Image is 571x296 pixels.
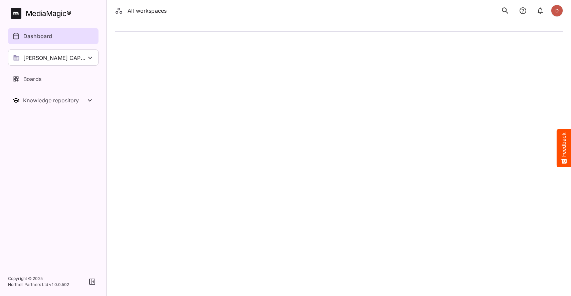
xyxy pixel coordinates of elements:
div: Knowledge repository [23,97,86,104]
div: D [551,5,563,17]
p: Copyright © 2025 [8,276,69,282]
button: notifications [534,4,547,18]
nav: Knowledge repository [8,92,99,108]
p: Dashboard [23,32,52,40]
a: Boards [8,71,99,87]
button: search [498,4,512,18]
p: Boards [23,75,41,83]
p: [PERSON_NAME] CAP only [23,54,86,62]
button: Feedback [557,129,571,167]
p: Northell Partners Ltd v 1.0.0.502 [8,282,69,288]
button: notifications [516,4,530,18]
a: MediaMagic® [11,8,99,19]
button: Toggle Knowledge repository [8,92,99,108]
a: Dashboard [8,28,99,44]
div: MediaMagic ® [26,8,71,19]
